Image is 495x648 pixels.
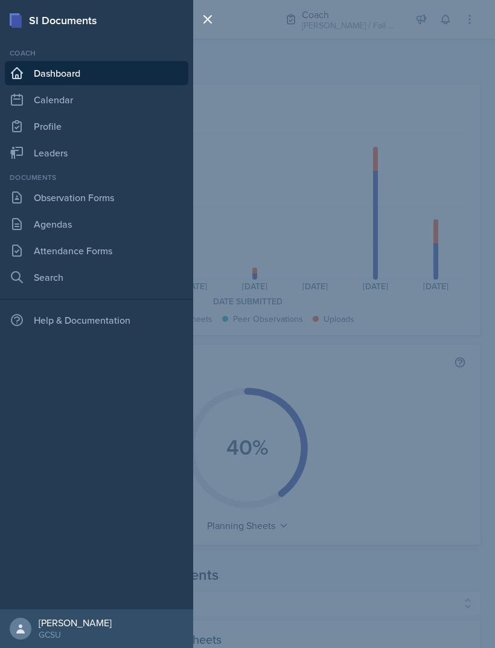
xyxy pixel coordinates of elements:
[5,308,188,332] div: Help & Documentation
[5,172,188,183] div: Documents
[39,617,112,629] div: [PERSON_NAME]
[5,212,188,236] a: Agendas
[5,141,188,165] a: Leaders
[5,239,188,263] a: Attendance Forms
[39,629,112,641] div: GCSU
[5,48,188,59] div: Coach
[5,185,188,210] a: Observation Forms
[5,114,188,138] a: Profile
[5,265,188,289] a: Search
[5,88,188,112] a: Calendar
[5,61,188,85] a: Dashboard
